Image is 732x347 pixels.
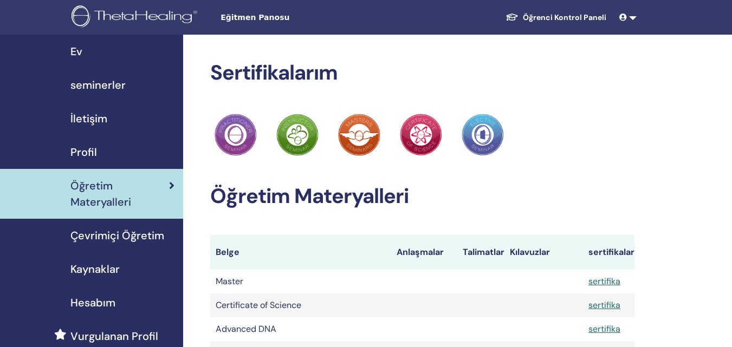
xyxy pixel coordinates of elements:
[70,43,82,60] span: Ev
[391,235,457,270] th: Anlaşmalar
[400,114,442,156] img: Practitioner
[70,144,97,160] span: Profil
[215,114,257,156] img: Practitioner
[210,235,391,270] th: Belge
[276,114,319,156] img: Practitioner
[210,293,391,317] td: Certificate of Science
[210,184,634,209] h2: Öğretim Materyalleri
[588,323,620,335] a: sertifika
[70,328,158,344] span: Vurgulanan Profil
[210,317,391,341] td: Advanced DNA
[588,276,620,287] a: sertifika
[497,8,615,28] a: Öğrenci Kontrol Paneli
[462,114,504,156] img: Practitioner
[70,227,164,244] span: Çevrimiçi Öğretim
[70,77,126,93] span: seminerler
[210,61,634,86] h2: Sertifikalarım
[70,110,107,127] span: İletişim
[504,235,583,270] th: Kılavuzlar
[210,270,391,293] td: Master
[72,5,201,30] img: logo.png
[70,178,169,210] span: Öğretim Materyalleri
[221,12,383,23] span: Eğitmen Panosu
[588,299,620,311] a: sertifika
[457,235,504,270] th: Talimatlar
[506,12,519,22] img: graduation-cap-white.svg
[583,235,634,270] th: sertifikalar
[70,261,120,277] span: Kaynaklar
[338,114,380,156] img: Practitioner
[70,294,115,311] span: Hesabım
